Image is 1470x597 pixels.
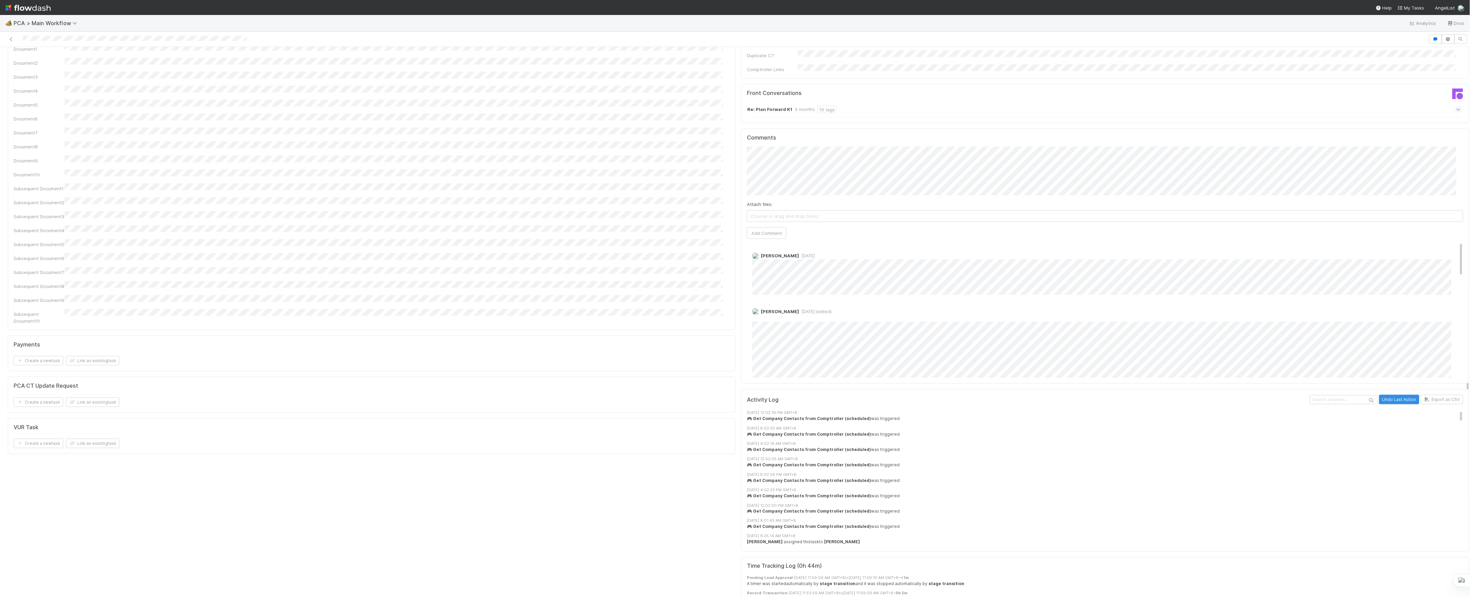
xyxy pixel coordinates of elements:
[66,439,119,448] button: Link an existingtask
[747,462,1470,468] div: was triggered
[747,576,792,580] strong: Pending Lead Approval
[747,508,1470,514] div: was triggered
[747,410,1470,416] div: [DATE] 12:02:19 PM GMT+8
[14,46,65,52] div: Document1
[1310,395,1378,404] input: Search activities...
[761,253,799,258] span: [PERSON_NAME]
[14,283,65,290] div: Subsequent Document8
[1398,4,1424,11] a: My Tasks
[747,563,822,570] h5: Time Tracking Log ( 0h 44m )
[747,518,1470,524] div: [DATE] 8:01:45 AM GMT+8
[14,20,81,27] span: PCA > Main Workflow
[1376,4,1392,11] div: Help
[747,478,871,483] strong: 🎮 Get Company Contacts from Comptroller (scheduled)
[824,539,860,545] strong: [PERSON_NAME]
[747,591,787,596] strong: Record Transaction
[747,416,1470,422] div: was triggered
[747,581,1470,587] div: A timer was started automatically by and it was stopped automatically by
[5,20,12,26] span: 🏕️
[1409,19,1436,27] a: Analytics
[747,66,798,73] div: Comptroller Links
[747,539,783,545] strong: [PERSON_NAME]
[799,253,815,258] span: [DATE]
[1458,5,1465,12] img: avatar_b6a6ccf4-6160-40f7-90da-56c3221167ae.png
[14,199,65,206] div: Subsequent Document2
[893,591,907,596] strong: - 0h 5m
[14,129,65,136] div: Document7
[747,478,1470,484] div: was triggered
[747,503,1470,509] div: [DATE] 12:02:00 PM GMT+8
[14,171,65,178] div: Document10
[14,356,63,366] button: Create a newtask
[14,241,65,248] div: Subsequent Document5
[66,398,119,407] button: Link an existingtask
[14,87,65,94] div: Document4
[14,101,65,108] div: Document5
[747,106,792,113] strong: Re: Plan Forward K1
[747,509,871,514] strong: 🎮 Get Company Contacts from Comptroller (scheduled)
[14,115,65,122] div: Document6
[747,432,871,437] strong: 🎮 Get Company Contacts from Comptroller (scheduled)
[14,157,65,164] div: Document9
[752,308,759,315] img: avatar_b6a6ccf4-6160-40f7-90da-56c3221167ae.png
[747,533,1470,539] div: [DATE] 6:25:14 AM GMT+8
[747,211,1463,222] span: Choose or drag and drop file(s)
[14,383,78,389] h5: PCA CT Update Request
[14,60,65,66] div: Document2
[747,487,1470,493] div: [DATE] 4:02:23 PM GMT+8
[795,106,815,113] div: 5 months
[14,74,65,80] div: Document3
[761,309,799,314] span: [PERSON_NAME]
[14,143,65,150] div: Document8
[747,134,1463,141] h5: Comments
[747,397,1308,403] h5: Activity Log
[747,462,871,467] strong: 🎮 Get Company Contacts from Comptroller (scheduled)
[818,106,837,113] div: 10 tags
[799,309,832,314] span: [DATE] (edited)
[747,431,1470,437] div: was triggered
[14,213,65,220] div: Subsequent Document3
[66,356,119,366] button: Link an existingtask
[14,297,65,304] div: Subsequent Document9
[747,539,1470,545] div: assigned this task to
[747,416,871,421] strong: 🎮 Get Company Contacts from Comptroller (scheduled)
[747,227,786,239] button: Add Comment
[747,447,871,452] strong: 🎮 Get Company Contacts from Comptroller (scheduled)
[747,441,1470,447] div: [DATE] 4:02:19 AM GMT+8
[1398,5,1424,11] span: My Tasks
[747,524,871,529] strong: 🎮 Get Company Contacts from Comptroller (scheduled)
[747,493,1470,499] div: was triggered
[1421,395,1463,404] button: Export as CSV
[14,398,63,407] button: Create a newtask
[929,581,964,586] strong: stage transition
[14,341,40,348] h5: Payments
[747,524,1470,530] div: was triggered
[14,439,63,448] button: Create a newtask
[747,575,1470,581] div: - [DATE] 11:59:09 AM GMT+8 to [DATE] 11:59:10 AM GMT+8
[747,493,871,498] strong: 🎮 Get Company Contacts from Comptroller (scheduled)
[747,591,1470,596] div: - [DATE] 11:53:59 AM GMT+8 to [DATE] 11:59:09 AM GMT+8
[14,311,65,324] div: Subsequent Document10
[747,447,1470,453] div: was triggered
[747,456,1470,462] div: [DATE] 12:02:05 AM GMT+8
[1452,88,1463,99] img: front-logo-b4b721b83371efbadf0a.svg
[14,185,65,192] div: Subsequent Document1
[14,255,65,262] div: Subsequent Document6
[14,424,38,431] h5: VUR Task
[820,581,855,586] strong: stage transition
[752,253,759,259] img: avatar_030f5503-c087-43c2-95d1-dd8963b2926c.png
[747,425,1470,431] div: [DATE] 8:02:25 AM GMT+8
[747,52,798,59] div: Duplicate CT
[899,576,909,580] strong: - <1m
[747,90,1100,97] h5: Front Conversations
[1379,395,1419,404] button: Undo Last Action
[14,269,65,276] div: Subsequent Document7
[747,472,1470,478] div: [DATE] 8:02:58 PM GMT+8
[1435,5,1455,11] span: AngelList
[14,227,65,234] div: Subsequent Document4
[747,201,772,208] label: Attach files:
[1447,19,1465,27] a: Docs
[5,2,51,14] img: logo-inverted-e16ddd16eac7371096b0.svg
